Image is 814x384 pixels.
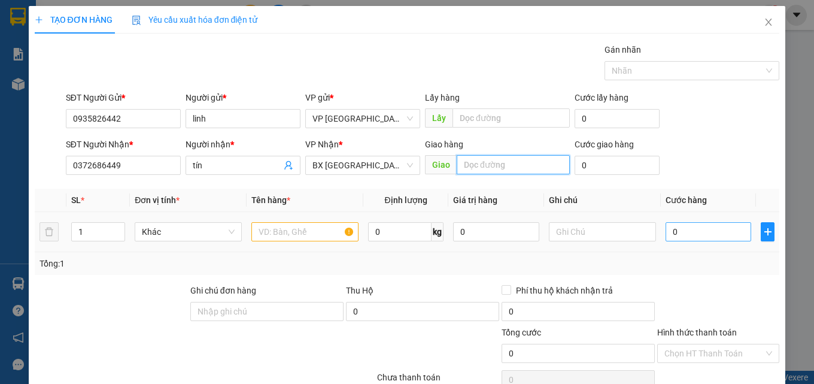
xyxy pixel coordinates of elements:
span: Đơn vị tính [135,195,180,205]
span: Giao [425,155,457,174]
div: SĐT Người Nhận [66,138,181,151]
span: Định lượng [385,195,427,205]
label: Hình thức thanh toán [657,328,737,337]
input: Cước lấy hàng [575,109,660,128]
span: Giao hàng [425,140,463,149]
label: Cước giao hàng [575,140,634,149]
span: Phí thu hộ khách nhận trả [511,284,618,297]
input: VD: Bàn, Ghế [251,222,359,241]
span: VP Nha Trang xe Limousine [312,110,413,128]
label: Ghi chú đơn hàng [190,286,256,295]
input: Dọc đường [452,108,570,128]
input: Ghi Chú [549,222,656,241]
input: 0 [453,222,539,241]
span: Tên hàng [251,195,290,205]
span: Lấy hàng [425,93,460,102]
span: plus [35,16,43,24]
th: Ghi chú [544,189,661,212]
label: Cước lấy hàng [575,93,628,102]
span: user-add [284,161,293,170]
span: Yêu cầu xuất hóa đơn điện tử [132,15,258,25]
div: VP gửi [305,91,420,104]
span: kg [432,222,444,241]
span: BX Đà Nẵng [312,156,413,174]
span: Thu Hộ [346,286,373,295]
button: delete [40,222,59,241]
input: Ghi chú đơn hàng [190,302,344,321]
span: Tổng cước [502,328,541,337]
span: VP Nhận [305,140,339,149]
div: Tổng: 1 [40,257,315,270]
div: Người gửi [186,91,300,104]
span: SL [71,195,81,205]
img: icon [132,16,141,25]
span: plus [761,227,774,237]
button: Close [752,6,785,40]
span: Khác [142,223,235,241]
span: Lấy [425,108,452,128]
span: TẠO ĐƠN HÀNG [35,15,113,25]
span: Giá trị hàng [453,195,497,205]
button: plus [761,222,774,241]
span: close [764,17,773,27]
div: SĐT Người Gửi [66,91,181,104]
span: Cước hàng [666,195,707,205]
input: Cước giao hàng [575,156,660,175]
div: Người nhận [186,138,300,151]
input: Dọc đường [457,155,570,174]
label: Gán nhãn [605,45,641,55]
